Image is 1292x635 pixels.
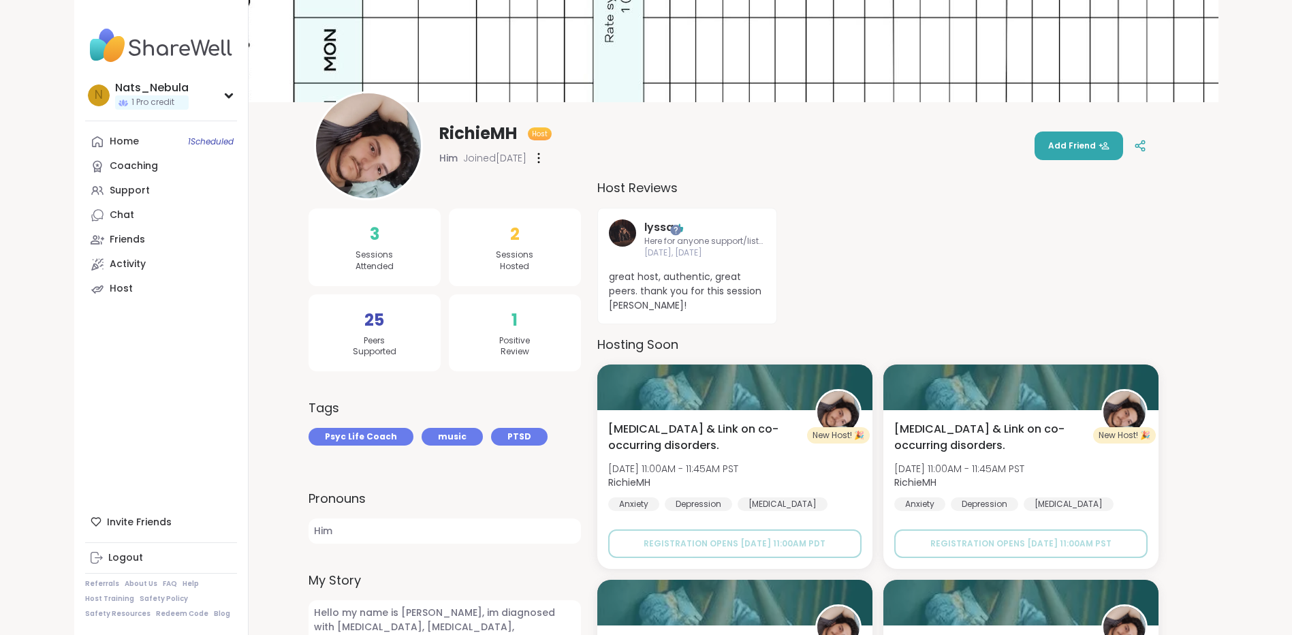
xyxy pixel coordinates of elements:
span: 2 [510,222,520,247]
div: Coaching [110,159,158,173]
span: music [438,431,467,443]
div: Activity [110,258,146,271]
span: N [95,87,103,104]
span: Sessions Hosted [496,249,533,273]
a: Safety Resources [85,609,151,619]
a: Home1Scheduled [85,129,237,154]
b: RichieMH [608,476,650,489]
span: 1 Scheduled [188,136,234,147]
span: Registration opens [DATE] 11:00AM PDT [644,538,825,549]
img: RichieMH [817,391,860,433]
span: Registration opens [DATE] 11:00AM PST [930,538,1112,549]
button: Registration opens [DATE] 11:00AM PDT [608,529,862,558]
img: ShareWell Nav Logo [85,22,237,69]
div: Anxiety [894,497,945,511]
a: FAQ [163,579,177,589]
a: Safety Policy [140,594,188,604]
a: Host Training [85,594,134,604]
a: Host [85,277,237,301]
span: 3 [370,222,379,247]
a: About Us [125,579,157,589]
div: New Host! 🎉 [807,427,870,444]
a: Redeem Code [156,609,208,619]
a: Referrals [85,579,119,589]
a: Blog [214,609,230,619]
span: [DATE], [DATE] [644,247,766,259]
span: [DATE] 11:00AM - 11:45AM PST [608,462,738,476]
span: great host, authentic, great peers. thank you for this session [PERSON_NAME]! [609,270,766,313]
span: RichieMH [439,123,517,144]
span: Joined [DATE] [463,151,526,165]
span: [MEDICAL_DATA] & Link on co-occurring disorders. [608,421,800,454]
div: [MEDICAL_DATA] [1024,497,1114,511]
a: Chat [85,203,237,228]
div: Depression [951,497,1018,511]
span: Host [532,129,548,139]
a: Activity [85,252,237,277]
div: Friends [110,233,145,247]
a: Coaching [85,154,237,179]
div: Host [110,282,133,296]
span: Sessions Attended [356,249,394,273]
h3: Hosting Soon [597,335,1159,354]
label: Pronouns [309,489,581,508]
span: Positive Review [499,335,530,358]
a: Support [85,179,237,203]
div: Nats_Nebula [115,80,189,95]
span: 1 Pro credit [131,97,174,108]
span: 25 [364,308,384,332]
span: 1 [511,308,518,332]
a: Help [183,579,199,589]
div: Depression [665,497,732,511]
iframe: Spotlight [670,225,681,236]
span: Add Friend [1048,140,1109,152]
b: RichieMH [894,476,936,489]
button: Registration opens [DATE] 11:00AM PST [894,529,1148,558]
a: lyssa [644,219,674,236]
img: RichieMH [1103,391,1146,433]
label: My Story [309,571,581,589]
span: [MEDICAL_DATA] & Link on co-occurring disorders. [894,421,1086,454]
div: Logout [108,551,143,565]
a: lyssa [609,219,636,259]
button: Add Friend [1035,131,1123,160]
h3: Tags [309,399,339,417]
span: Psyc Life Coach [325,431,397,443]
div: Chat [110,208,134,222]
div: Support [110,184,150,198]
img: RichieMH [316,93,421,198]
span: PTSD [507,431,531,443]
span: Him [309,518,581,544]
div: Home [110,135,139,149]
a: Friends [85,228,237,252]
span: Him [439,151,458,165]
div: Anxiety [608,497,659,511]
a: Logout [85,546,237,570]
div: New Host! 🎉 [1093,427,1156,444]
span: Peers Supported [353,335,396,358]
div: [MEDICAL_DATA] [738,497,828,511]
div: Invite Friends [85,510,237,534]
span: [DATE] 11:00AM - 11:45AM PST [894,462,1024,476]
span: Here for anyone support/listen open [644,236,766,247]
img: lyssa [609,219,636,247]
